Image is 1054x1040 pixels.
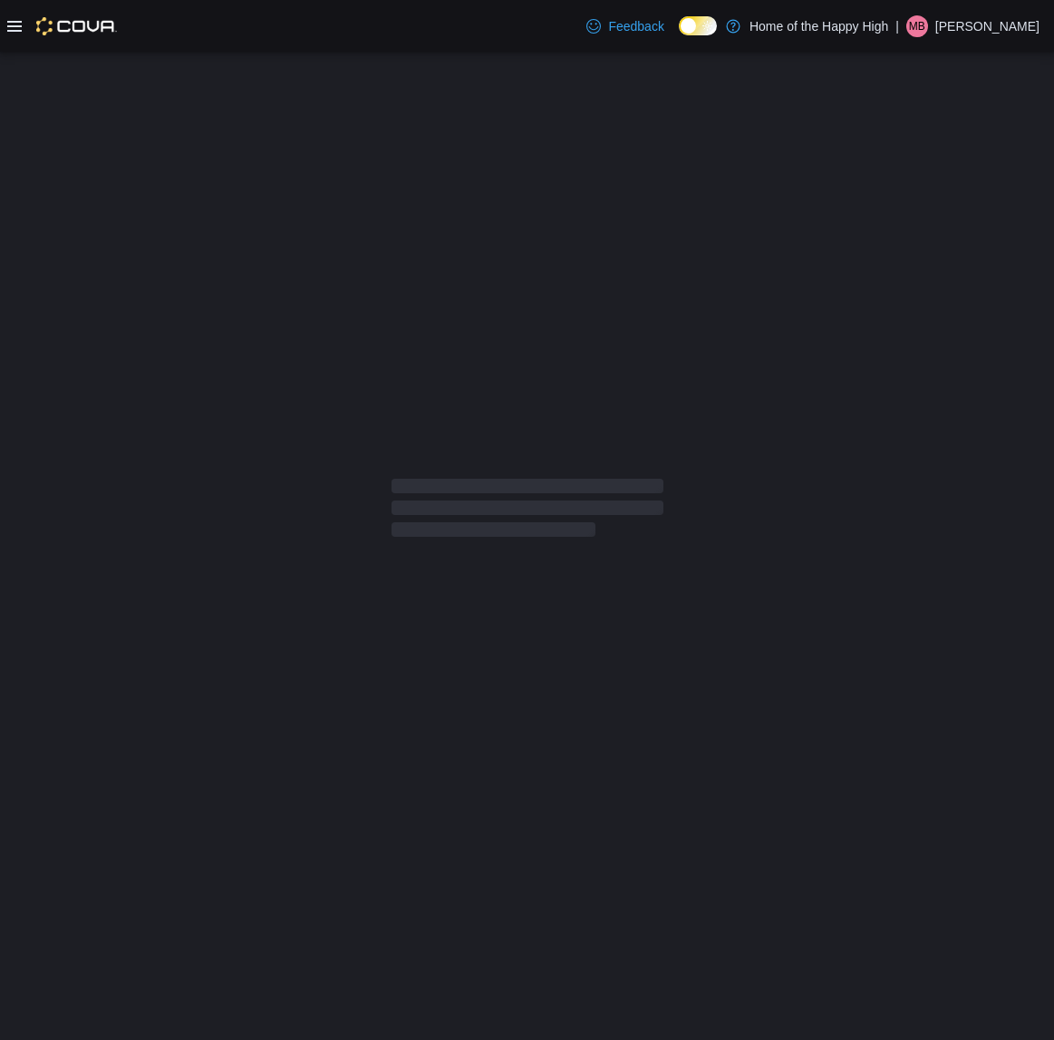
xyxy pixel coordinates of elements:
span: Feedback [608,17,663,35]
a: Feedback [579,8,671,44]
p: Home of the Happy High [749,15,888,37]
span: MB [909,15,925,37]
p: | [895,15,899,37]
span: Loading [392,482,663,540]
input: Dark Mode [679,16,717,35]
div: Mike Beissel [906,15,928,37]
p: [PERSON_NAME] [935,15,1039,37]
img: Cova [36,17,117,35]
span: Dark Mode [679,35,680,36]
